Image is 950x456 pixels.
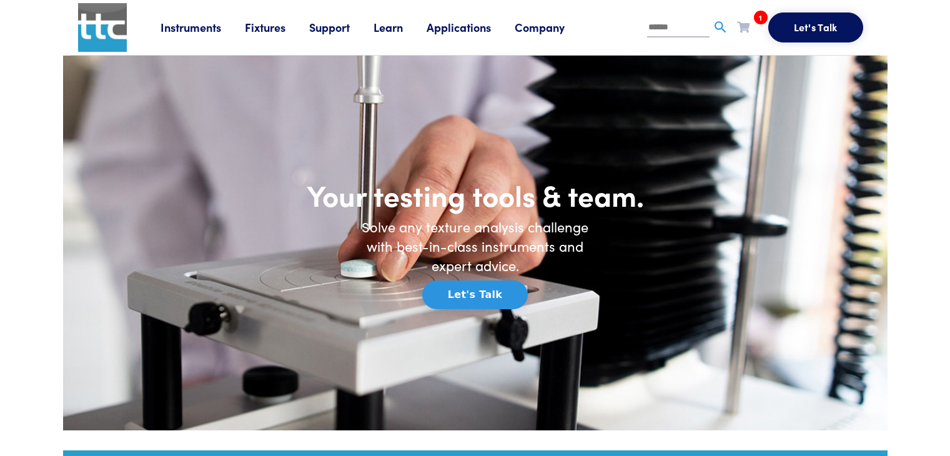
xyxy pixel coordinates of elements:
[422,280,528,309] button: Let's Talk
[768,12,863,42] button: Let's Talk
[245,19,309,35] a: Fixtures
[225,177,725,213] h1: Your testing tools & team.
[350,217,600,275] h6: Solve any texture analysis challenge with best-in-class instruments and expert advice.
[78,3,127,52] img: ttc_logo_1x1_v1.0.png
[161,19,245,35] a: Instruments
[737,19,750,34] a: 1
[374,19,427,35] a: Learn
[754,11,768,24] span: 1
[309,19,374,35] a: Support
[515,19,588,35] a: Company
[427,19,515,35] a: Applications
